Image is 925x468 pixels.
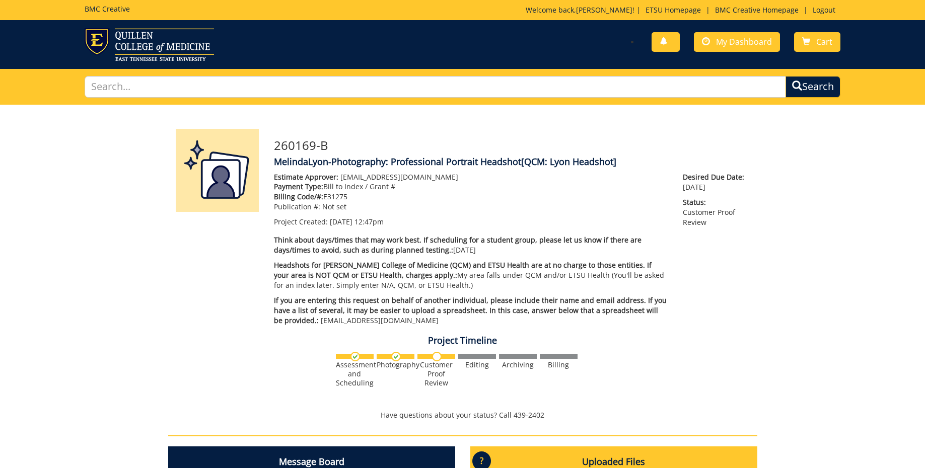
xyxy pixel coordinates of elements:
a: ETSU Homepage [641,5,706,15]
span: Estimate Approver: [274,172,338,182]
img: checkmark [391,352,401,361]
span: Project Created: [274,217,328,226]
img: Product featured image [176,129,259,212]
img: ETSU logo [85,28,214,61]
div: Editing [458,360,496,369]
p: [EMAIL_ADDRESS][DOMAIN_NAME] [274,295,668,326]
span: Billing Code/#: [274,192,323,201]
span: Status: [683,197,749,207]
p: [EMAIL_ADDRESS][DOMAIN_NAME] [274,172,668,182]
h5: BMC Creative [85,5,130,13]
p: E31275 [274,192,668,202]
p: Bill to Index / Grant # [274,182,668,192]
span: Desired Due Date: [683,172,749,182]
a: Logout [808,5,840,15]
span: [QCM: Lyon Headshot] [521,155,616,168]
p: Have questions about your status? Call 439-2402 [168,410,757,420]
div: Billing [540,360,578,369]
span: If you are entering this request on behalf of another individual, please include their name and e... [274,295,667,325]
h4: Project Timeline [168,336,757,346]
p: Welcome back, ! | | | [526,5,840,15]
span: Think about days/times that may work best. If scheduling for a student group, please let us know ... [274,235,642,255]
div: Photography [377,360,414,369]
span: Headshots for [PERSON_NAME] College of Medicine (QCM) and ETSU Health are at no charge to those e... [274,260,652,280]
p: Customer Proof Review [683,197,749,227]
p: [DATE] [274,235,668,255]
h4: MelindaLyon-Photography: Professional Portrait Headshot [274,157,750,167]
span: Not set [322,202,346,211]
h3: 260169-B [274,139,750,152]
input: Search... [85,76,786,98]
a: [PERSON_NAME] [576,5,632,15]
span: Payment Type: [274,182,323,191]
p: [DATE] [683,172,749,192]
span: My Dashboard [716,36,772,47]
a: My Dashboard [694,32,780,52]
span: Publication #: [274,202,320,211]
span: [DATE] 12:47pm [330,217,384,226]
a: BMC Creative Homepage [710,5,804,15]
div: Archiving [499,360,537,369]
div: Assessment and Scheduling [336,360,374,387]
div: Customer Proof Review [417,360,455,387]
button: Search [786,76,840,98]
img: checkmark [350,352,360,361]
p: My area falls under QCM and/or ETSU Health (You'll be asked for an index later. Simply enter N/A,... [274,260,668,290]
img: no [432,352,442,361]
a: Cart [794,32,840,52]
span: Cart [816,36,832,47]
